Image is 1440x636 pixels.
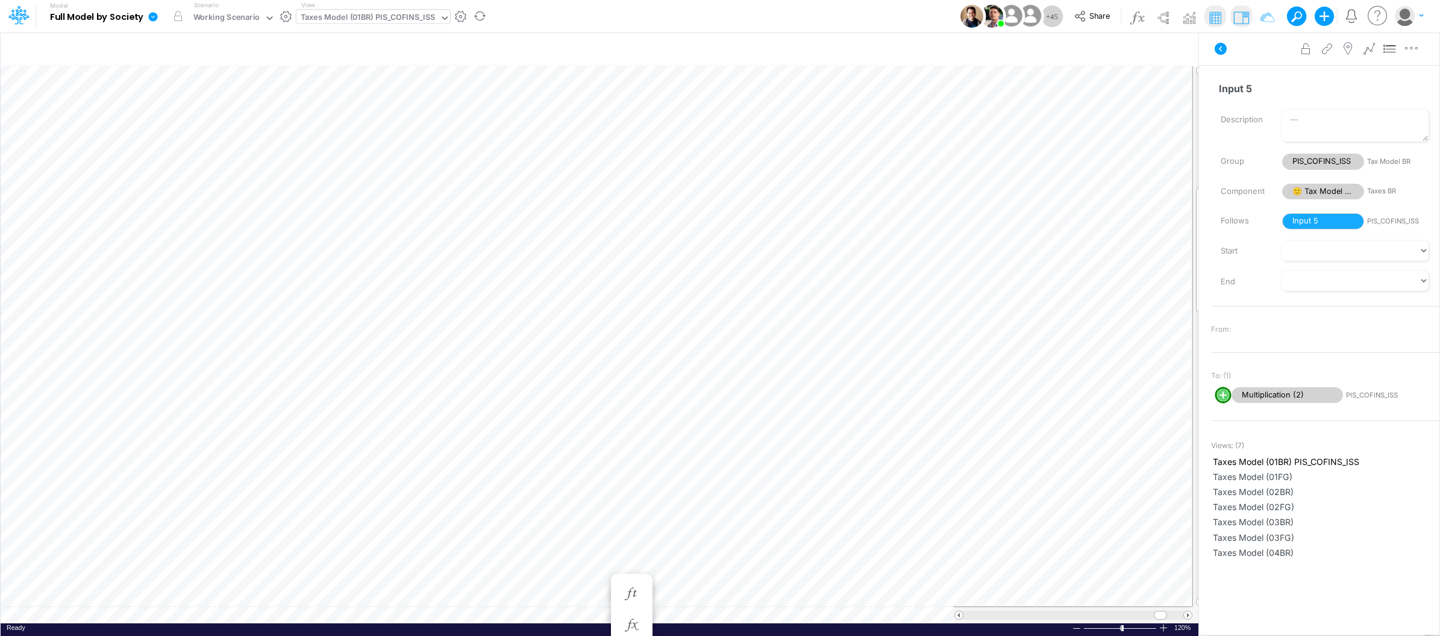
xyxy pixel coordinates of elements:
span: Taxes Model (01FG) [1213,470,1438,483]
img: User Image Icon [960,5,983,28]
span: Multiplication (2) [1232,387,1343,404]
label: View [301,1,315,10]
span: Taxes Model (01BR) PIS_COFINS_ISS [1213,455,1438,468]
span: Views: ( 7 ) [1211,440,1244,451]
span: + 45 [1046,13,1058,20]
span: Ready [7,624,25,631]
span: Taxes Model (02FG) [1213,500,1438,513]
img: User Image Icon [980,5,1003,28]
span: 🙂 Tax Model BR [1282,184,1364,200]
a: Notifications [1345,9,1359,23]
img: User Image Icon [998,2,1025,30]
span: To: (1) [1211,370,1231,381]
div: Zoom [1121,625,1124,631]
span: Share [1089,11,1110,20]
label: Start [1212,241,1273,261]
span: PIS_COFINS_ISS [1367,216,1429,226]
span: Tax Model BR [1367,157,1429,167]
div: Zoom Out [1072,624,1082,633]
div: Zoom In [1159,623,1168,632]
label: Model [50,2,68,10]
span: Taxes Model (04BR) [1213,546,1438,559]
span: Taxes BR [1367,186,1429,196]
label: Group [1212,151,1273,172]
label: Description [1212,110,1273,130]
div: Zoom level [1174,623,1192,632]
span: PIS_COFINS_ISS [1282,154,1364,170]
label: Component [1212,181,1273,202]
svg: circle with outer border [1215,387,1232,404]
div: In Ready mode [7,623,25,632]
span: From: [1211,324,1231,335]
span: Taxes Model (02BR) [1213,485,1438,498]
input: Type a title here [11,38,936,63]
label: End [1212,272,1273,292]
div: Working Scenario [193,11,260,25]
b: Full Model by Society [50,12,143,23]
label: Follows [1212,211,1273,231]
span: 120% [1174,623,1192,632]
span: Input 5 [1282,213,1364,229]
div: Taxes Model (01BR) PIS_COFINS_ISS [301,11,435,25]
input: — Node name — [1211,77,1429,100]
span: Taxes Model (03FG) [1213,531,1438,544]
div: Zoom [1083,623,1159,632]
img: User Image Icon [1016,2,1044,30]
label: Scenario [194,1,219,10]
span: Taxes Model (03BR) [1213,516,1438,528]
button: Share [1068,7,1118,26]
